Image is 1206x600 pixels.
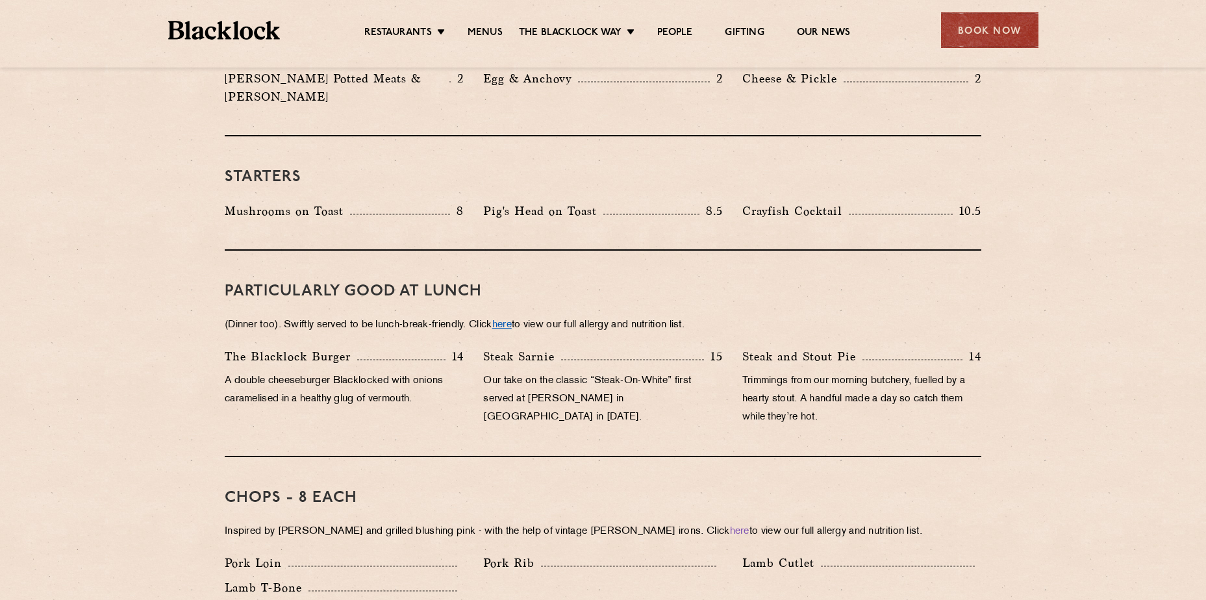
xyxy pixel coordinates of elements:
a: People [657,27,692,41]
p: 2 [968,70,981,87]
p: [PERSON_NAME] Potted Meats & [PERSON_NAME] [225,69,449,106]
p: Our take on the classic “Steak-On-White” first served at [PERSON_NAME] in [GEOGRAPHIC_DATA] in [D... [483,372,722,427]
p: 14 [962,348,981,365]
a: Our News [797,27,851,41]
p: Crayfish Cocktail [742,202,849,220]
p: A double cheeseburger Blacklocked with onions caramelised in a healthy glug of vermouth. [225,372,464,408]
p: Trimmings from our morning butchery, fuelled by a hearty stout. A handful made a day so catch the... [742,372,981,427]
a: here [492,320,512,330]
p: 15 [704,348,723,365]
a: here [730,527,749,536]
p: 2 [710,70,723,87]
a: Gifting [725,27,764,41]
p: Pork Rib [483,554,541,572]
p: The Blacklock Burger [225,347,357,366]
div: Book Now [941,12,1038,48]
p: Cheese & Pickle [742,69,844,88]
h3: PARTICULARLY GOOD AT LUNCH [225,283,981,300]
p: Pig's Head on Toast [483,202,603,220]
p: Steak and Stout Pie [742,347,862,366]
p: 14 [446,348,464,365]
p: 10.5 [953,203,981,219]
p: Lamb Cutlet [742,554,821,572]
p: Inspired by [PERSON_NAME] and grilled blushing pink - with the help of vintage [PERSON_NAME] iron... [225,523,981,541]
h3: Starters [225,169,981,186]
p: 2 [451,70,464,87]
p: Steak Sarnie [483,347,561,366]
p: Egg & Anchovy [483,69,578,88]
p: 8.5 [699,203,723,219]
p: 8 [450,203,464,219]
p: Pork Loin [225,554,288,572]
h3: Chops - 8 each [225,490,981,506]
a: Menus [468,27,503,41]
a: The Blacklock Way [519,27,622,41]
a: Restaurants [364,27,432,41]
p: Mushrooms on Toast [225,202,350,220]
img: BL_Textured_Logo-footer-cropped.svg [168,21,281,40]
p: Lamb T-Bone [225,579,308,597]
p: (Dinner too). Swiftly served to be lunch-break-friendly. Click to view our full allergy and nutri... [225,316,981,334]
